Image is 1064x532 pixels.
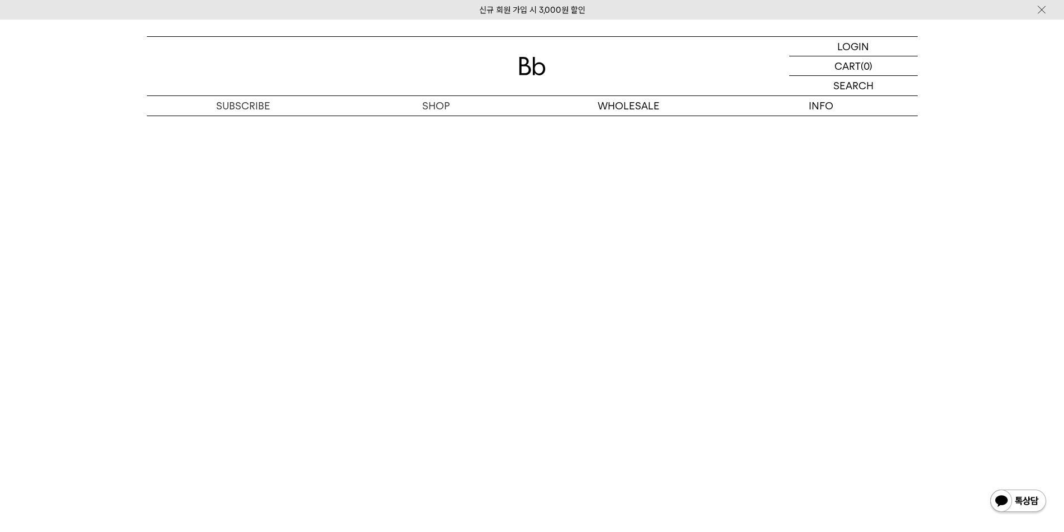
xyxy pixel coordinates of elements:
p: CART [834,56,861,75]
a: CART (0) [789,56,918,76]
p: WHOLESALE [532,96,725,116]
a: 신규 회원 가입 시 3,000원 할인 [479,5,585,15]
p: SEARCH [833,76,874,95]
a: LOGIN [789,37,918,56]
p: INFO [725,96,918,116]
img: 로고 [519,57,546,75]
img: 카카오톡 채널 1:1 채팅 버튼 [989,488,1047,515]
p: (0) [861,56,872,75]
a: SUBSCRIBE [147,96,340,116]
p: LOGIN [837,37,869,56]
a: SHOP [340,96,532,116]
